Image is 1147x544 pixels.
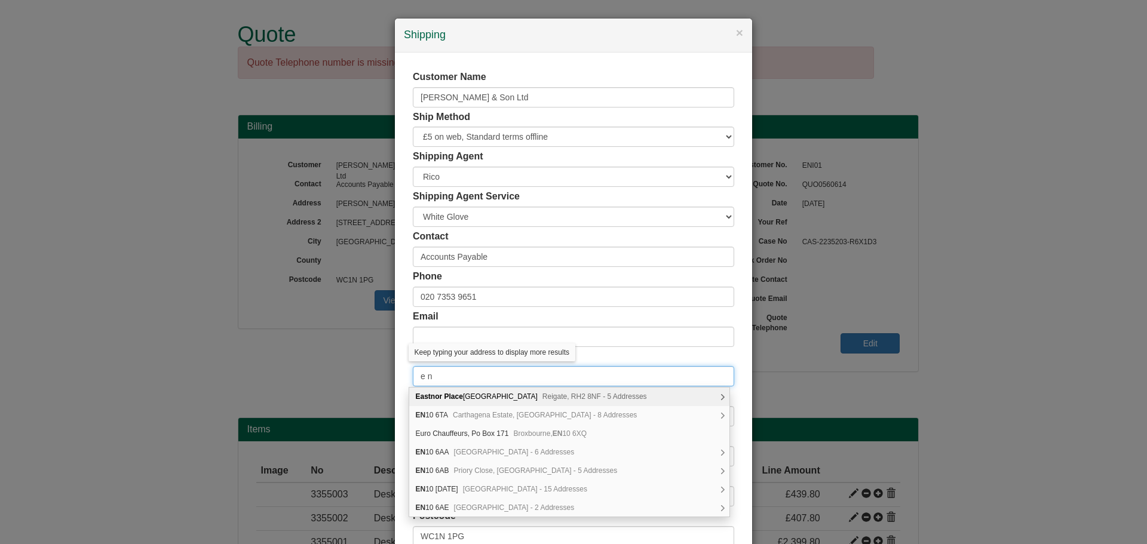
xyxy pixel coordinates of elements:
span: Reigate, RH2 8NF - 5 Addresses [542,392,647,401]
span: Carthagena Estate, [GEOGRAPHIC_DATA] - 8 Addresses [453,411,637,419]
label: Contact [413,230,449,244]
div: Keep typing your address to display more results [409,343,575,361]
span: [GEOGRAPHIC_DATA] - 6 Addresses [454,448,575,456]
div: EN10 6AA [409,443,729,462]
span: Priory Close, [GEOGRAPHIC_DATA] - 5 Addresses [454,466,618,475]
label: Ship Method [413,110,470,124]
b: Place [444,392,463,401]
button: × [736,26,743,39]
h4: Shipping [404,27,743,43]
b: EN [416,411,426,419]
div: EN10 6AB [409,462,729,480]
div: EN10 6AD [409,480,729,499]
label: Email [413,310,438,324]
label: Shipping Agent Service [413,190,520,204]
span: [GEOGRAPHIC_DATA] - 2 Addresses [454,503,575,512]
b: EN [416,503,426,512]
input: Mobile Preferred [413,287,734,307]
span: Broxbourne, 10 6XQ [513,429,587,438]
label: Phone [413,270,442,284]
div: EN10 6AE [409,499,729,517]
span: [GEOGRAPHIC_DATA] - 15 Addresses [463,485,587,493]
b: EN [416,448,426,456]
label: Customer Name [413,70,486,84]
label: Shipping Agent [413,150,483,164]
div: Eastnor Place Eastnor Road [409,388,729,406]
b: EN [553,429,563,438]
b: EN [416,466,426,475]
div: EN10 6TA [409,406,729,425]
div: Euro Chauffeurs, Po Box 171 [409,425,729,443]
b: Eastnor [416,392,443,401]
b: EN [416,485,426,493]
